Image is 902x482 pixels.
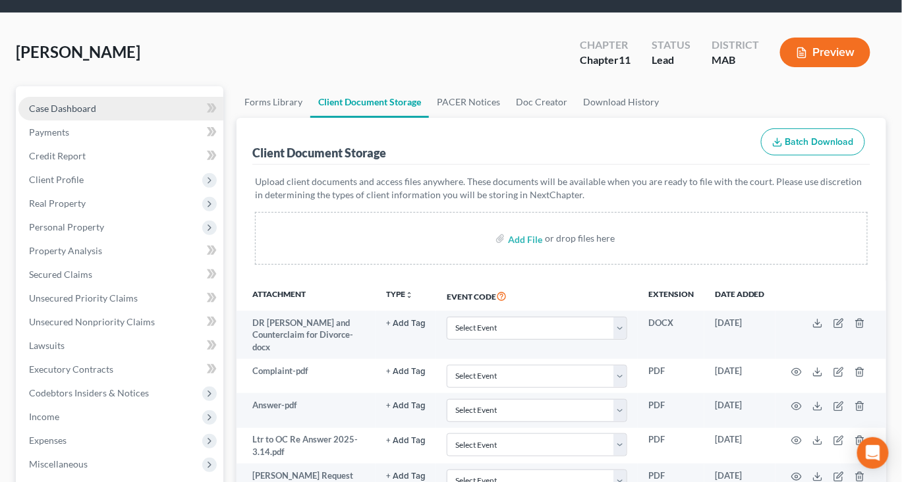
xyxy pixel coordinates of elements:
td: PDF [638,359,704,393]
a: + Add Tag [386,317,426,329]
button: + Add Tag [386,319,426,328]
span: Executory Contracts [29,363,113,375]
span: Credit Report [29,150,86,161]
td: [DATE] [704,428,775,464]
td: [DATE] [704,359,775,393]
th: Date added [704,281,775,311]
span: Unsecured Priority Claims [29,292,138,304]
div: MAB [712,53,759,68]
span: Lawsuits [29,340,65,351]
a: Unsecured Priority Claims [18,286,223,310]
a: + Add Tag [386,365,426,377]
a: Case Dashboard [18,97,223,120]
span: Real Property [29,198,86,209]
div: or drop files here [545,232,615,245]
button: Batch Download [761,128,865,156]
button: TYPEunfold_more [386,290,413,299]
td: Ltr to OC Re Answer 2025-3.14.pdf [237,428,376,464]
a: + Add Tag [386,433,426,446]
span: Codebtors Insiders & Notices [29,387,149,398]
a: + Add Tag [386,399,426,412]
a: Doc Creator [508,86,575,118]
span: Case Dashboard [29,103,96,114]
div: Status [652,38,691,53]
span: Miscellaneous [29,458,88,469]
a: Property Analysis [18,239,223,263]
div: Lead [652,53,691,68]
a: Unsecured Nonpriority Claims [18,310,223,334]
p: Upload client documents and access files anywhere. These documents will be available when you are... [255,175,868,201]
span: Unsecured Nonpriority Claims [29,316,155,327]
button: + Add Tag [386,437,426,445]
div: Chapter [580,53,631,68]
span: Income [29,411,59,422]
button: + Add Tag [386,402,426,410]
span: Personal Property [29,221,104,232]
span: 11 [619,53,631,66]
a: PACER Notices [429,86,508,118]
td: Answer-pdf [237,393,376,427]
div: Open Intercom Messenger [857,437,889,469]
a: Executory Contracts [18,358,223,381]
td: [DATE] [704,311,775,359]
span: Property Analysis [29,245,102,256]
span: [PERSON_NAME] [16,42,140,61]
a: Secured Claims [18,263,223,286]
span: Secured Claims [29,269,92,280]
span: Payments [29,126,69,138]
a: Client Document Storage [310,86,429,118]
div: District [712,38,759,53]
a: Payments [18,120,223,144]
td: DR [PERSON_NAME] and Counterclaim for Divorce-docx [237,311,376,359]
a: + Add Tag [386,469,426,482]
div: Client Document Storage [252,145,386,161]
a: Credit Report [18,144,223,168]
td: PDF [638,393,704,427]
td: [DATE] [704,393,775,427]
a: Forms Library [237,86,310,118]
th: Event Code [436,281,638,311]
button: + Add Tag [386,472,426,481]
span: Batch Download [785,136,854,147]
i: unfold_more [405,291,413,299]
button: Preview [780,38,870,67]
span: Expenses [29,435,67,446]
th: Extension [638,281,704,311]
a: Lawsuits [18,334,223,358]
td: PDF [638,428,704,464]
button: + Add Tag [386,367,426,376]
td: Complaint-pdf [237,359,376,393]
td: DOCX [638,311,704,359]
span: Client Profile [29,174,84,185]
a: Download History [575,86,667,118]
div: Chapter [580,38,631,53]
th: Attachment [237,281,376,311]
